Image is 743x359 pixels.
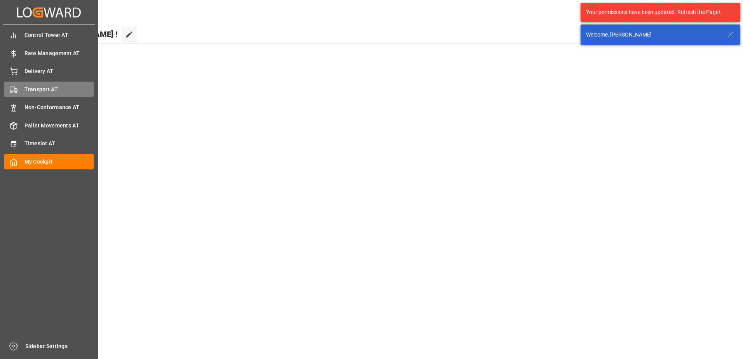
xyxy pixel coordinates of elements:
a: Control Tower AT [4,28,94,43]
span: Hello [PERSON_NAME] ! [32,27,118,42]
span: Control Tower AT [24,31,94,39]
a: Delivery AT [4,64,94,79]
a: My Cockpit [4,154,94,169]
a: Non-Conformance AT [4,100,94,115]
a: Transport AT [4,82,94,97]
a: Rate Management AT [4,45,94,61]
span: Transport AT [24,85,94,94]
a: Timeslot AT [4,136,94,151]
span: Non-Conformance AT [24,103,94,112]
span: Timeslot AT [24,139,94,148]
a: Pallet Movements AT [4,118,94,133]
div: Your permissions have been updated. Refresh the Page!. [586,8,729,16]
div: Welcome, [PERSON_NAME] [586,31,720,39]
span: Rate Management AT [24,49,94,58]
span: Delivery AT [24,67,94,75]
span: My Cockpit [24,158,94,166]
span: Pallet Movements AT [24,122,94,130]
span: Sidebar Settings [25,342,95,350]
